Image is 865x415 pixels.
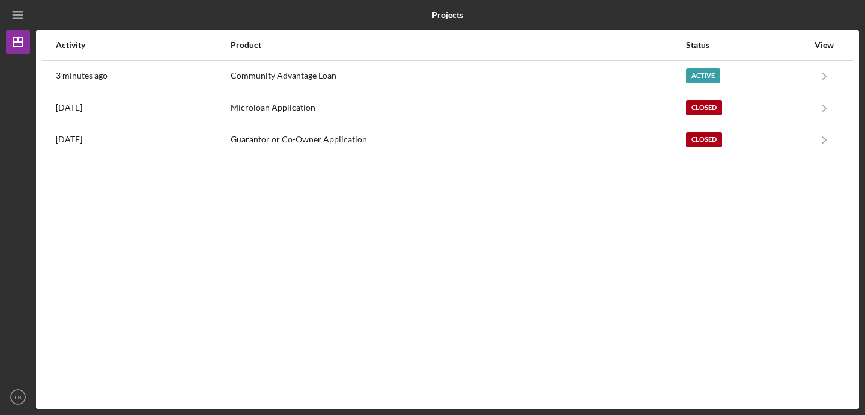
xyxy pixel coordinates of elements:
time: 2024-02-20 02:20 [56,135,82,144]
div: View [809,40,839,50]
div: Microloan Application [231,93,685,123]
b: Projects [432,10,463,20]
text: LB [14,394,22,401]
div: Activity [56,40,229,50]
div: Guarantor or Co-Owner Application [231,125,685,155]
div: Closed [686,100,722,115]
div: Closed [686,132,722,147]
div: Status [686,40,808,50]
time: 2024-03-12 22:48 [56,103,82,112]
div: Community Advantage Loan [231,61,685,91]
div: Active [686,68,720,83]
div: Product [231,40,685,50]
button: LB [6,385,30,409]
time: 2025-10-07 23:37 [56,71,108,80]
